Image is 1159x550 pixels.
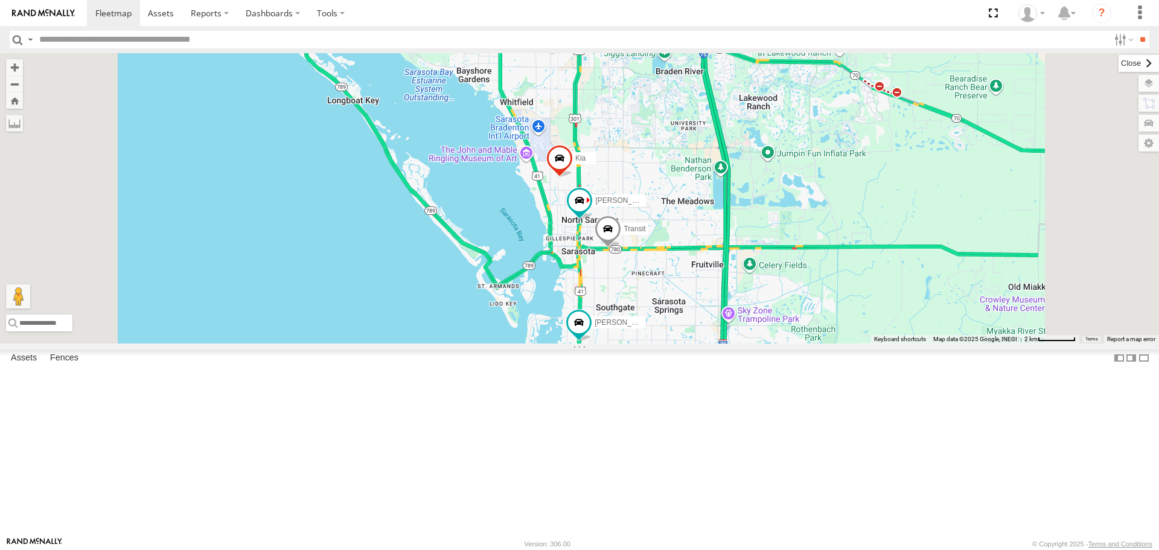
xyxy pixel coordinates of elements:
[624,225,645,234] span: Transit
[6,92,23,109] button: Zoom Home
[575,155,586,163] span: Kia
[1021,335,1079,344] button: Map Scale: 2 km per 59 pixels
[933,336,1017,342] span: Map data ©2025 Google, INEGI
[6,75,23,92] button: Zoom out
[25,31,35,48] label: Search Query
[44,350,85,367] label: Fences
[874,335,926,344] button: Keyboard shortcuts
[1138,350,1150,367] label: Hide Summary Table
[12,9,75,18] img: rand-logo.svg
[6,59,23,75] button: Zoom in
[1110,31,1135,48] label: Search Filter Options
[5,350,43,367] label: Assets
[1138,135,1159,152] label: Map Settings
[1014,4,1049,22] div: Jerry Dewberry
[1125,350,1137,367] label: Dock Summary Table to the Right
[595,318,654,327] span: [PERSON_NAME]
[525,540,570,548] div: Version: 306.00
[1107,336,1155,342] a: Report a map error
[6,115,23,132] label: Measure
[1085,336,1098,341] a: Terms
[1113,350,1125,367] label: Dock Summary Table to the Left
[1032,540,1152,548] div: © Copyright 2025 -
[6,284,30,309] button: Drag Pegman onto the map to open Street View
[7,538,62,550] a: Visit our Website
[1092,4,1111,23] i: ?
[1024,336,1038,342] span: 2 km
[1088,540,1152,548] a: Terms and Conditions
[595,197,655,205] span: [PERSON_NAME]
